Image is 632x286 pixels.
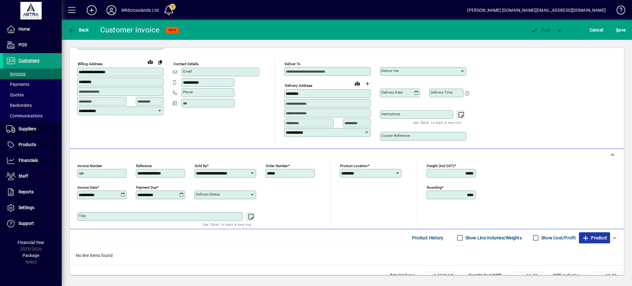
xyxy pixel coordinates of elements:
[77,164,102,168] mat-label: Invoice number
[19,142,36,147] span: Products
[203,221,251,228] mat-hint: Use 'Enter' to start a new line
[381,69,398,73] mat-label: Deliver via
[362,79,372,89] button: Choose address
[381,112,400,116] mat-label: Instructions
[19,58,39,63] span: Customers
[550,272,587,280] td: GST exclusive
[145,57,155,67] a: View on map
[424,272,461,280] td: 0.0000 M³
[614,24,627,36] button: Save
[588,24,605,36] button: Cancel
[62,24,96,36] app-page-header-button: Back
[19,42,27,47] span: POS
[3,79,62,90] a: Payments
[381,90,402,95] mat-label: Delivery date
[508,272,545,280] td: 11.50
[3,90,62,100] a: Quotes
[587,272,624,280] td: 10.00
[155,57,165,67] button: Copy to Delivery address
[6,103,32,108] span: Backorders
[3,200,62,216] a: Settings
[183,69,192,74] mat-label: Email
[102,5,121,16] button: Profile
[82,5,102,16] button: Add
[77,185,97,190] mat-label: Invoice date
[427,185,442,190] mat-label: Rounding
[464,235,522,241] label: Show Line Volumes/Weights
[466,272,508,280] td: Freight (incl GST)
[3,100,62,111] a: Backorders
[266,164,288,168] mat-label: Order number
[616,27,618,32] span: S
[285,62,301,66] mat-label: Deliver To
[3,137,62,153] a: Products
[70,246,624,265] div: No line items found
[68,27,89,32] span: Back
[427,164,454,168] mat-label: Freight (incl GST)
[19,126,36,131] span: Suppliers
[19,174,28,179] span: Staff
[6,82,29,87] span: Payments
[352,78,362,88] a: View on map
[19,221,34,226] span: Support
[195,164,207,168] mat-label: Sold by
[340,164,368,168] mat-label: Product location
[590,25,603,35] span: Cancel
[196,192,220,196] mat-label: Delivery status
[3,216,62,231] a: Support
[136,185,157,190] mat-label: Payment due
[3,169,62,184] a: Staff
[582,233,607,243] span: Product
[100,25,160,35] div: Customer Invoice
[79,214,86,218] mat-label: Title
[19,158,38,163] span: Financials
[23,253,39,258] span: Package
[431,90,452,95] mat-label: Delivery time
[6,113,43,118] span: Communications
[387,272,424,280] td: Total Volume
[467,5,606,15] div: [PERSON_NAME] [DOMAIN_NAME][EMAIL_ADDRESS][DOMAIN_NAME]
[3,37,62,53] a: POS
[579,232,610,243] button: Product
[612,1,624,21] a: Knowledge Base
[3,69,62,79] a: Invoices
[183,90,193,94] mat-label: Phone
[19,27,30,32] span: Home
[616,25,626,35] span: ave
[381,133,410,138] mat-label: Courier Reference
[541,27,544,32] span: P
[3,153,62,168] a: Financials
[410,232,446,243] button: Product History
[3,111,62,121] a: Communications
[540,235,576,241] label: Show Cost/Profit
[3,184,62,200] a: Reports
[136,164,152,168] mat-label: Reference
[412,233,443,243] span: Product History
[530,27,551,32] span: ost
[19,189,34,194] span: Reports
[67,24,90,36] button: Back
[19,205,34,210] span: Settings
[6,71,26,76] span: Invoices
[121,5,159,15] div: Wildcrosslands Ltd
[527,24,554,36] button: Post
[6,92,24,97] span: Quotes
[413,119,461,126] mat-hint: Use 'Enter' to start a new line
[18,240,44,245] span: Financial Year
[3,22,62,37] a: Home
[168,28,176,32] span: NEW
[3,121,62,137] a: Suppliers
